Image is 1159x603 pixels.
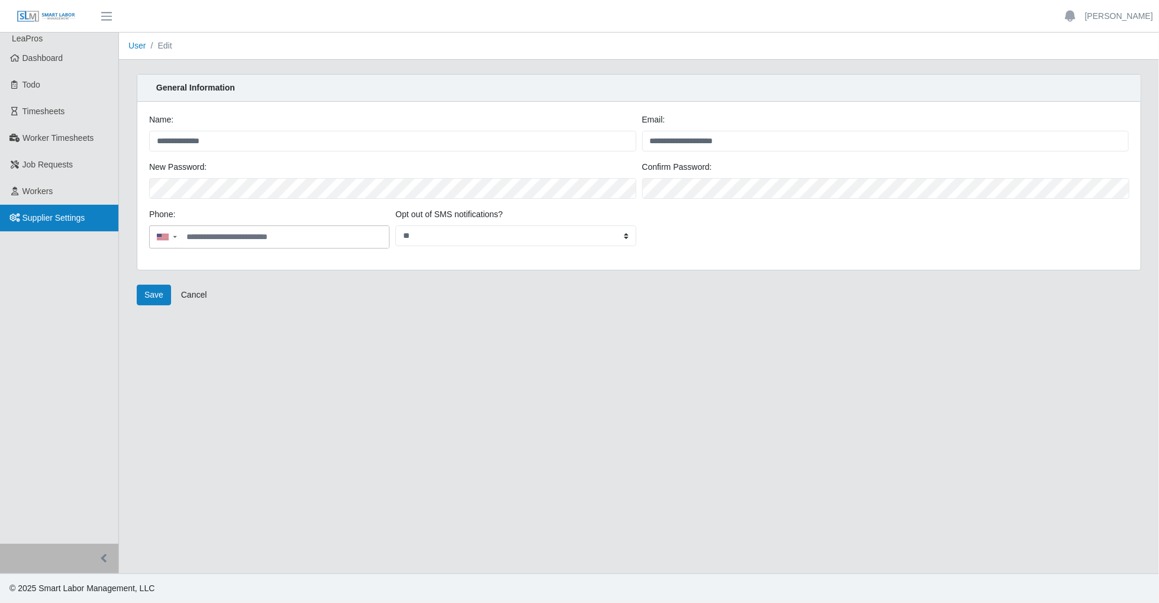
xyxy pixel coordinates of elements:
li: Edit [146,40,172,52]
strong: General Information [156,83,235,92]
span: Todo [22,80,40,89]
span: © 2025 Smart Labor Management, LLC [9,583,154,593]
label: Email: [642,114,665,126]
div: Country Code Selector [150,226,182,248]
label: Phone: [149,208,175,221]
span: Job Requests [22,160,73,169]
span: LeaPros [12,34,43,43]
span: Timesheets [22,107,65,116]
button: Save [137,285,171,305]
a: Cancel [173,285,215,305]
label: Opt out of SMS notifications? [395,208,503,221]
label: Confirm Password: [642,161,712,173]
span: ▼ [172,234,178,239]
label: New Password: [149,161,207,173]
a: [PERSON_NAME] [1085,10,1153,22]
span: Worker Timesheets [22,133,94,143]
img: SLM Logo [17,10,76,23]
a: User [128,41,146,50]
span: Dashboard [22,53,63,63]
span: Supplier Settings [22,213,85,223]
span: Workers [22,186,53,196]
label: Name: [149,114,173,126]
